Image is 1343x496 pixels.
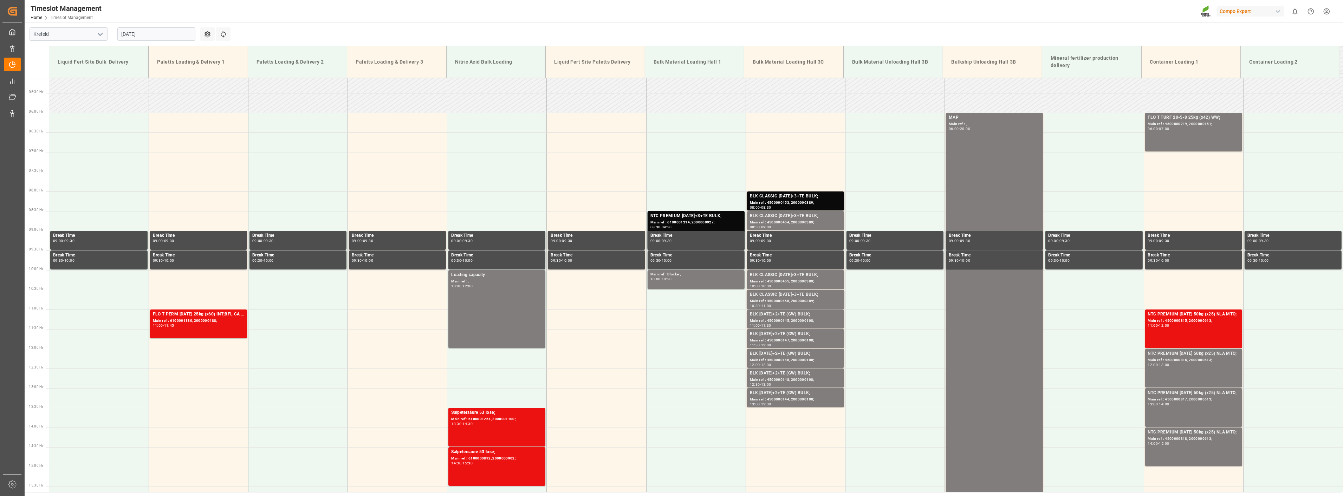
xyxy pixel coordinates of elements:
[29,228,43,231] span: 09:00 Hr
[1159,127,1169,130] div: 07:00
[750,285,760,288] div: 10:00
[363,239,373,242] div: 09:30
[1158,442,1159,445] div: -
[1058,259,1059,262] div: -
[949,259,959,262] div: 09:30
[760,403,761,406] div: -
[252,239,262,242] div: 09:00
[750,338,841,344] div: Main ref : 4500000147, 2000000108;
[352,232,443,239] div: Break Time
[1259,259,1269,262] div: 10:00
[29,188,43,192] span: 08:00 Hr
[660,239,661,242] div: -
[750,304,760,307] div: 10:30
[451,272,543,279] div: Loading capacity
[750,239,760,242] div: 09:00
[462,285,473,288] div: 12:00
[1148,397,1239,403] div: Main ref : 4500000817, 2000000613;
[750,298,841,304] div: Main ref : 4500000456, 2000000389;
[849,239,859,242] div: 09:00
[561,239,562,242] div: -
[1048,252,1140,259] div: Break Time
[1148,357,1239,363] div: Main ref : 4500000816, 2000000613;
[1247,232,1339,239] div: Break Time
[650,226,661,229] div: 08:30
[750,344,760,347] div: 11:30
[949,121,1040,127] div: Main ref : ,
[750,193,841,200] div: BLK CLASSIC [DATE]+3+TE BULK;
[849,232,941,239] div: Break Time
[1148,403,1158,406] div: 13:00
[761,239,771,242] div: 09:30
[861,239,871,242] div: 09:30
[29,444,43,448] span: 14:30 Hr
[1059,259,1070,262] div: 10:00
[451,232,543,239] div: Break Time
[1246,56,1334,68] div: Container Loading 2
[750,377,841,383] div: Main ref : 4500000148, 2000000108;
[117,27,195,41] input: DD.MM.YYYY
[31,15,42,20] a: Home
[760,344,761,347] div: -
[451,422,461,425] div: 13:30
[1148,127,1158,130] div: 06:00
[252,252,344,259] div: Break Time
[551,252,642,259] div: Break Time
[760,206,761,209] div: -
[252,259,262,262] div: 09:30
[949,114,1040,121] div: MAP
[761,304,771,307] div: 11:00
[1247,252,1339,259] div: Break Time
[153,232,244,239] div: Break Time
[262,259,264,262] div: -
[153,252,244,259] div: Break Time
[153,311,244,318] div: FLO T PERM [DATE] 25kg (x60) INT;BFL CA SL 20L (x48) ES,PT;FLO T Turf 20-5-8 25kg (x42) INT;BC PL...
[750,350,841,357] div: BLK [DATE]+2+TE (GW) BULK;
[451,285,461,288] div: 10:00
[561,259,562,262] div: -
[750,56,838,68] div: Bulk Material Loading Hall 3C
[750,252,841,259] div: Break Time
[29,306,43,310] span: 11:00 Hr
[362,259,363,262] div: -
[29,267,43,271] span: 10:00 Hr
[760,239,761,242] div: -
[264,239,274,242] div: 09:30
[29,346,43,350] span: 12:00 Hr
[1159,363,1169,366] div: 13:00
[760,259,761,262] div: -
[761,363,771,366] div: 12:30
[252,232,344,239] div: Break Time
[760,363,761,366] div: -
[750,383,760,386] div: 12:30
[53,259,63,262] div: 09:30
[164,259,174,262] div: 10:00
[1258,239,1259,242] div: -
[254,56,342,68] div: Paletts Loading & Delivery 2
[1201,5,1212,18] img: Screenshot%202023-09-29%20at%2010.02.21.png_1712312052.png
[29,247,43,251] span: 09:30 Hr
[750,403,760,406] div: 13:00
[1217,6,1284,17] div: Compo Expert
[750,232,841,239] div: Break Time
[959,127,960,130] div: -
[461,462,462,465] div: -
[264,259,274,262] div: 10:00
[750,331,841,338] div: BLK [DATE]+2+TE (GW) BULK;
[153,239,163,242] div: 09:00
[750,363,760,366] div: 12:00
[1159,442,1169,445] div: 15:00
[760,304,761,307] div: -
[750,279,841,285] div: Main ref : 4500000455, 2000000389;
[551,239,561,242] div: 09:00
[29,110,43,113] span: 06:00 Hr
[761,344,771,347] div: 12:00
[849,259,859,262] div: 09:30
[1158,363,1159,366] div: -
[650,239,661,242] div: 09:00
[650,259,661,262] div: 09:30
[64,259,74,262] div: 10:00
[29,90,43,94] span: 05:30 Hr
[660,278,661,281] div: -
[1148,252,1239,259] div: Break Time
